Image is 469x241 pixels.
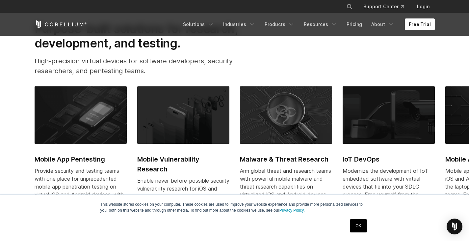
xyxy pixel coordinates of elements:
[35,86,127,238] a: Mobile App Pentesting Mobile App Pentesting Provide security and testing teams with one place for...
[343,86,435,144] img: IoT DevOps
[358,1,409,13] a: Support Center
[137,86,229,240] a: Mobile Vulnerability Research Mobile Vulnerability Research Enable never-before-possible security...
[35,21,259,51] h2: Purpose-built solutions for research, development, and testing.
[35,56,259,76] p: High-precision virtual devices for software developers, security researchers, and pentesting teams.
[137,154,229,174] h2: Mobile Vulnerability Research
[35,20,87,28] a: Corellium Home
[219,18,259,30] a: Industries
[35,167,127,230] div: Provide security and testing teams with one place for unprecedented mobile app penetration testin...
[240,167,332,214] div: Arm global threat and research teams with powerful mobile malware and threat research capabilitie...
[35,154,127,164] h2: Mobile App Pentesting
[343,167,435,230] div: Modernize the development of IoT embedded software with virtual devices that tie into your SDLC p...
[179,18,218,30] a: Solutions
[300,18,341,30] a: Resources
[179,18,435,30] div: Navigation Menu
[35,86,127,144] img: Mobile App Pentesting
[447,219,462,234] div: Open Intercom Messenger
[261,18,299,30] a: Products
[405,18,435,30] a: Free Trial
[343,154,435,164] h2: IoT DevOps
[279,208,305,213] a: Privacy Policy.
[367,18,398,30] a: About
[343,18,366,30] a: Pricing
[338,1,435,13] div: Navigation Menu
[412,1,435,13] a: Login
[100,201,369,213] p: This website stores cookies on your computer. These cookies are used to improve your website expe...
[240,154,332,164] h2: Malware & Threat Research
[350,219,367,232] a: OK
[240,86,332,222] a: Malware & Threat Research Malware & Threat Research Arm global threat and research teams with pow...
[343,86,435,238] a: IoT DevOps IoT DevOps Modernize the development of IoT embedded software with virtual devices tha...
[240,86,332,144] img: Malware & Threat Research
[137,177,229,232] div: Enable never-before-possible security vulnerability research for iOS and Android phones with deep...
[344,1,355,13] button: Search
[137,86,229,144] img: Mobile Vulnerability Research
